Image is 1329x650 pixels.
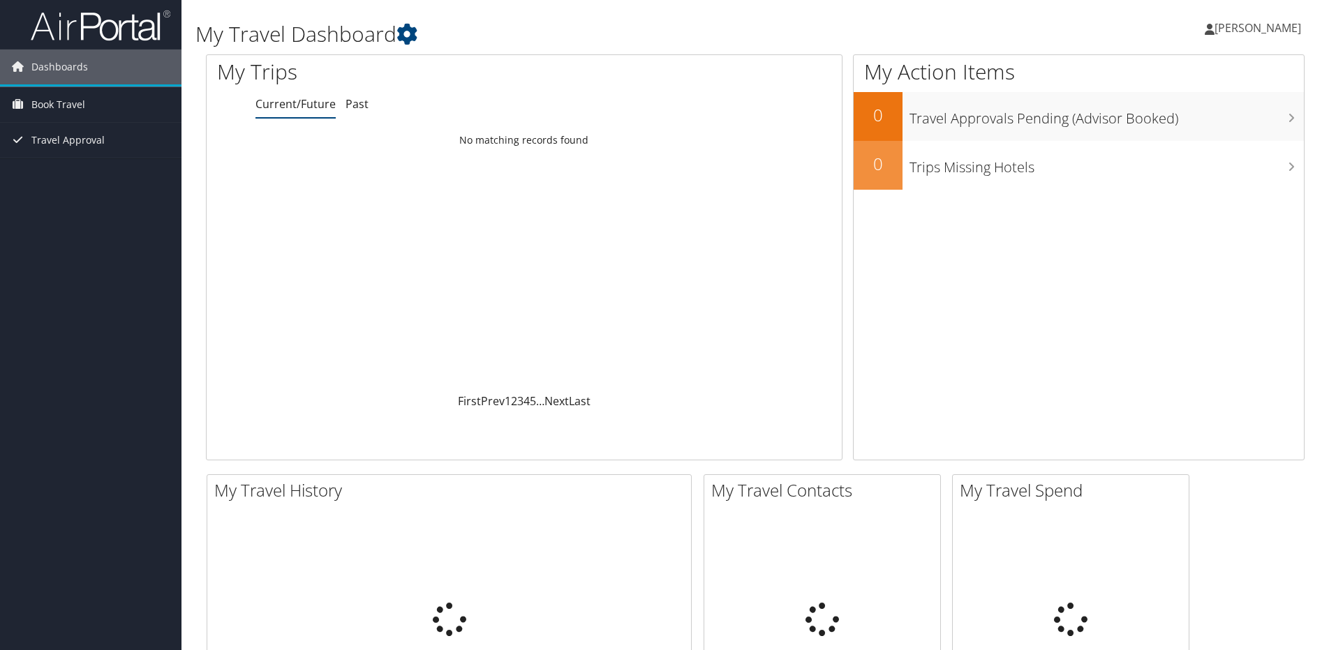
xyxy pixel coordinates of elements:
[195,20,942,49] h1: My Travel Dashboard
[544,393,569,409] a: Next
[854,152,903,176] h2: 0
[1215,20,1301,36] span: [PERSON_NAME]
[31,123,105,158] span: Travel Approval
[214,478,691,502] h2: My Travel History
[517,393,524,409] a: 3
[31,50,88,84] span: Dashboards
[909,151,1304,177] h3: Trips Missing Hotels
[511,393,517,409] a: 2
[346,96,369,112] a: Past
[217,57,567,86] h1: My Trips
[854,92,1304,141] a: 0Travel Approvals Pending (Advisor Booked)
[536,393,544,409] span: …
[854,57,1304,86] h1: My Action Items
[255,96,336,112] a: Current/Future
[207,128,842,153] td: No matching records found
[524,393,530,409] a: 4
[569,393,591,409] a: Last
[31,9,170,42] img: airportal-logo.png
[481,393,505,409] a: Prev
[854,103,903,127] h2: 0
[909,102,1304,128] h3: Travel Approvals Pending (Advisor Booked)
[31,87,85,122] span: Book Travel
[530,393,536,409] a: 5
[505,393,511,409] a: 1
[960,478,1189,502] h2: My Travel Spend
[711,478,940,502] h2: My Travel Contacts
[854,141,1304,190] a: 0Trips Missing Hotels
[458,393,481,409] a: First
[1205,7,1315,49] a: [PERSON_NAME]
